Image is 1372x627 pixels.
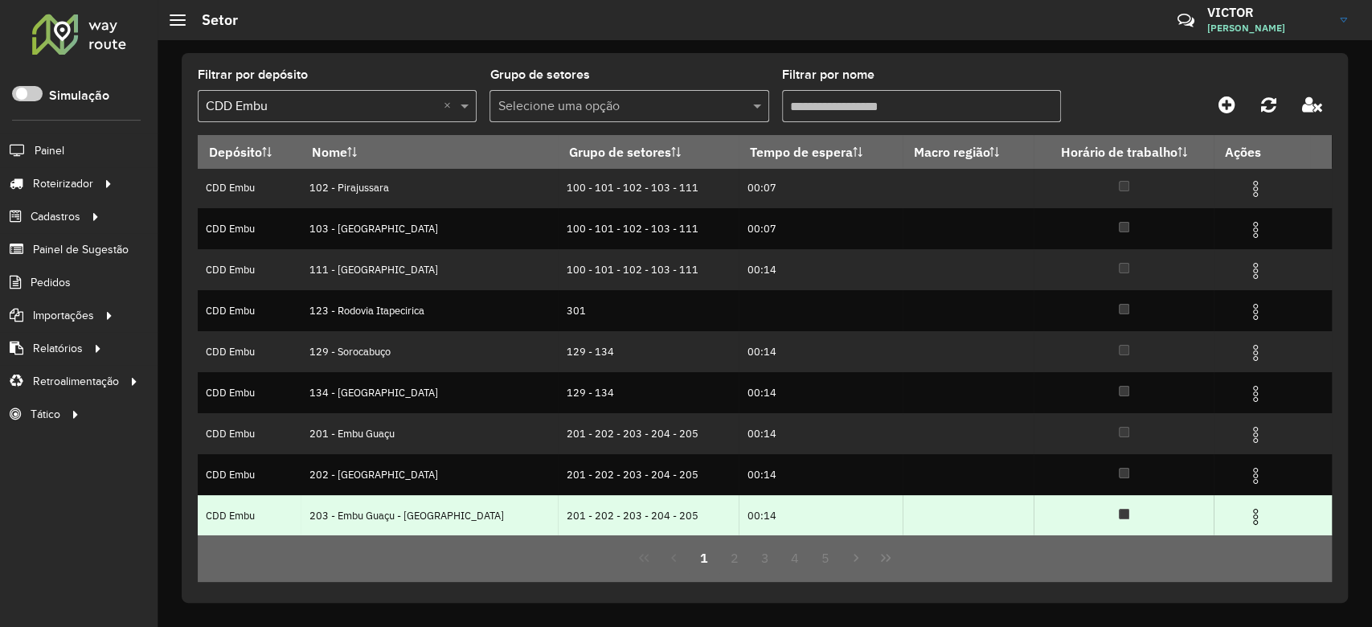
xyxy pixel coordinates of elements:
[739,249,903,290] td: 00:14
[558,290,739,331] td: 301
[33,340,83,357] span: Relatórios
[443,96,457,116] span: Clear all
[870,543,901,573] button: Last Page
[1169,3,1203,38] a: Contato Rápido
[31,274,71,291] span: Pedidos
[198,372,301,413] td: CDD Embu
[739,372,903,413] td: 00:14
[301,208,558,249] td: 103 - [GEOGRAPHIC_DATA]
[198,454,301,495] td: CDD Embu
[689,543,719,573] button: 1
[301,454,558,495] td: 202 - [GEOGRAPHIC_DATA]
[558,372,739,413] td: 129 - 134
[739,413,903,454] td: 00:14
[33,307,94,324] span: Importações
[198,135,301,169] th: Depósito
[301,331,558,372] td: 129 - Sorocabuço
[301,413,558,454] td: 201 - Embu Guaçu
[186,11,238,29] h2: Setor
[558,249,739,290] td: 100 - 101 - 102 - 103 - 111
[301,167,558,208] td: 102 - Pirajussara
[558,135,739,169] th: Grupo de setores
[782,65,874,84] label: Filtrar por nome
[558,454,739,495] td: 201 - 202 - 203 - 204 - 205
[33,241,129,258] span: Painel de Sugestão
[301,372,558,413] td: 134 - [GEOGRAPHIC_DATA]
[558,495,739,536] td: 201 - 202 - 203 - 204 - 205
[903,135,1034,169] th: Macro região
[198,495,301,536] td: CDD Embu
[558,331,739,372] td: 129 - 134
[1034,135,1214,169] th: Horário de trabalho
[750,543,780,573] button: 3
[198,208,301,249] td: CDD Embu
[301,495,558,536] td: 203 - Embu Guaçu - [GEOGRAPHIC_DATA]
[739,208,903,249] td: 00:07
[1207,5,1328,20] h3: VICTOR
[739,331,903,372] td: 00:14
[1214,135,1310,169] th: Ações
[739,495,903,536] td: 00:14
[739,454,903,495] td: 00:14
[719,543,750,573] button: 2
[35,142,64,159] span: Painel
[198,167,301,208] td: CDD Embu
[49,86,109,105] label: Simulação
[198,331,301,372] td: CDD Embu
[33,175,93,192] span: Roteirizador
[558,167,739,208] td: 100 - 101 - 102 - 103 - 111
[489,65,589,84] label: Grupo de setores
[841,543,871,573] button: Next Page
[198,290,301,331] td: CDD Embu
[301,135,558,169] th: Nome
[739,135,903,169] th: Tempo de espera
[301,249,558,290] td: 111 - [GEOGRAPHIC_DATA]
[780,543,810,573] button: 4
[558,208,739,249] td: 100 - 101 - 102 - 103 - 111
[198,413,301,454] td: CDD Embu
[33,373,119,390] span: Retroalimentação
[198,249,301,290] td: CDD Embu
[1207,21,1328,35] span: [PERSON_NAME]
[810,543,841,573] button: 5
[739,167,903,208] td: 00:07
[558,413,739,454] td: 201 - 202 - 203 - 204 - 205
[31,406,60,423] span: Tático
[198,65,308,84] label: Filtrar por depósito
[31,208,80,225] span: Cadastros
[301,290,558,331] td: 123 - Rodovia Itapecirica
